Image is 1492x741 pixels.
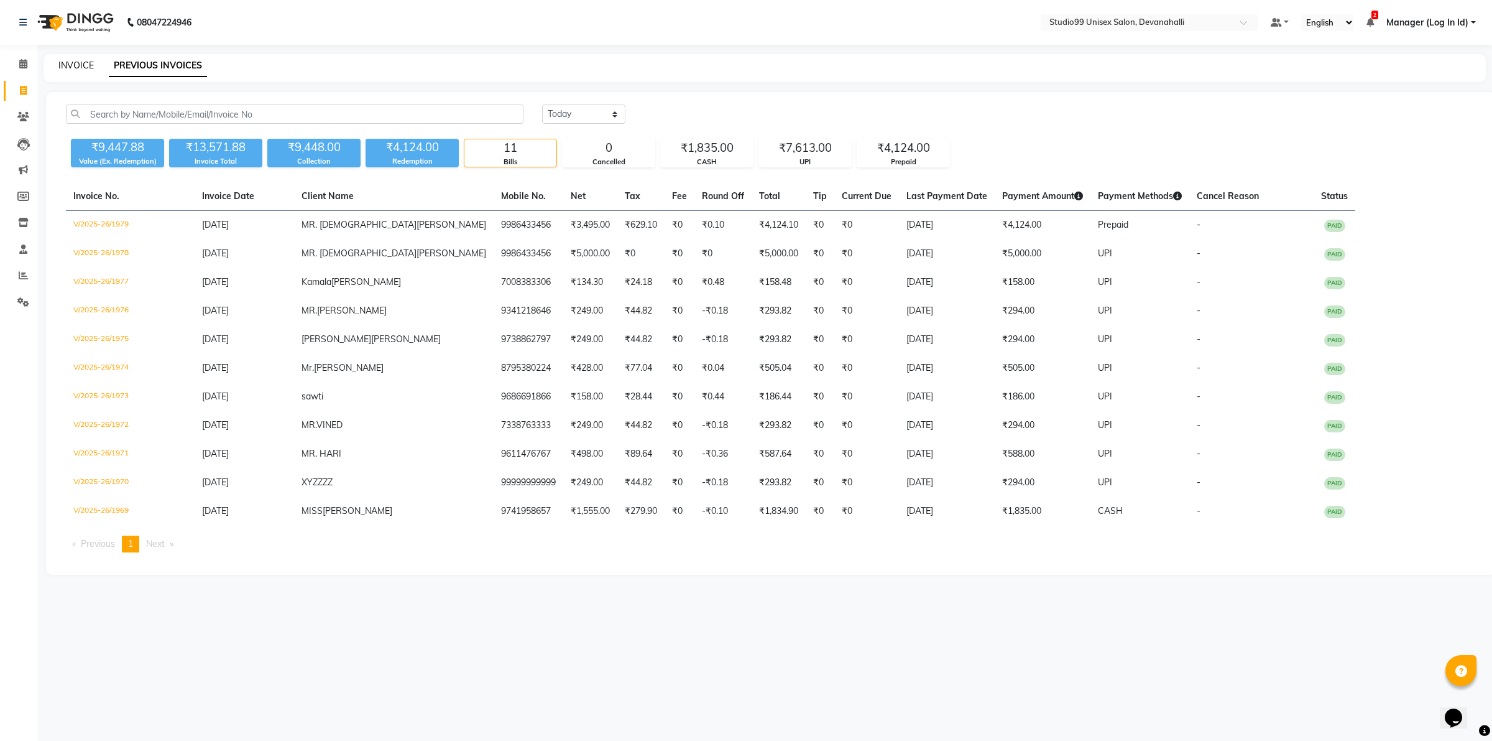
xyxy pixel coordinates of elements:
[137,5,191,40] b: 08047224946
[417,248,486,259] span: [PERSON_NAME]
[563,354,617,383] td: ₹428.00
[1197,248,1200,259] span: -
[752,240,806,268] td: ₹5,000.00
[202,248,229,259] span: [DATE]
[563,211,617,240] td: ₹3,495.00
[66,440,195,468] td: V/2025-26/1971
[752,297,806,325] td: ₹293.82
[1197,276,1200,287] span: -
[995,468,1090,497] td: ₹294.00
[317,305,387,316] span: [PERSON_NAME]
[302,477,333,488] span: XYZZZZ
[366,139,459,156] div: ₹4,124.00
[302,276,331,287] span: Kamala
[617,440,665,468] td: ₹89.64
[202,419,229,431] span: [DATE]
[494,240,563,268] td: 9986433456
[665,468,694,497] td: ₹0
[665,240,694,268] td: ₹0
[661,157,753,167] div: CASH
[752,383,806,411] td: ₹186.44
[906,190,987,202] span: Last Payment Date
[694,297,752,325] td: -₹0.18
[694,268,752,297] td: ₹0.48
[694,440,752,468] td: -₹0.36
[1324,334,1345,347] span: PAID
[302,362,314,373] span: Mr.
[202,190,254,202] span: Invoice Date
[752,268,806,297] td: ₹158.48
[1197,362,1200,373] span: -
[1197,190,1259,202] span: Cancel Reason
[202,362,229,373] span: [DATE]
[995,268,1090,297] td: ₹158.00
[617,240,665,268] td: ₹0
[665,411,694,440] td: ₹0
[995,297,1090,325] td: ₹294.00
[694,211,752,240] td: ₹0.10
[842,190,891,202] span: Current Due
[494,325,563,354] td: 9738862797
[1324,220,1345,232] span: PAID
[563,411,617,440] td: ₹249.00
[806,497,834,526] td: ₹0
[32,5,117,40] img: logo
[66,354,195,383] td: V/2025-26/1974
[834,268,899,297] td: ₹0
[857,139,949,157] div: ₹4,124.00
[302,248,417,259] span: MR. [DEMOGRAPHIC_DATA]
[563,440,617,468] td: ₹498.00
[1098,362,1112,373] span: UPI
[1324,506,1345,518] span: PAID
[806,268,834,297] td: ₹0
[995,440,1090,468] td: ₹588.00
[464,139,556,157] div: 11
[323,505,392,516] span: [PERSON_NAME]
[899,354,995,383] td: [DATE]
[1324,449,1345,461] span: PAID
[1197,219,1200,230] span: -
[834,297,899,325] td: ₹0
[1386,16,1468,29] span: Manager (Log In Id)
[834,497,899,526] td: ₹0
[302,305,317,316] span: MR.
[66,536,1475,552] nav: Pagination
[834,240,899,268] td: ₹0
[995,354,1090,383] td: ₹505.00
[267,139,361,156] div: ₹9,448.00
[563,497,617,526] td: ₹1,555.00
[617,268,665,297] td: ₹24.18
[899,297,995,325] td: [DATE]
[563,297,617,325] td: ₹249.00
[1197,391,1200,402] span: -
[202,477,229,488] span: [DATE]
[1324,305,1345,318] span: PAID
[806,411,834,440] td: ₹0
[563,268,617,297] td: ₹134.30
[759,139,851,157] div: ₹7,613.00
[66,411,195,440] td: V/2025-26/1972
[694,325,752,354] td: -₹0.18
[1324,391,1345,404] span: PAID
[267,156,361,167] div: Collection
[302,419,316,431] span: MR.
[899,497,995,526] td: [DATE]
[752,325,806,354] td: ₹293.82
[834,354,899,383] td: ₹0
[806,211,834,240] td: ₹0
[1098,219,1128,230] span: Prepaid
[1324,248,1345,261] span: PAID
[752,211,806,240] td: ₹4,124.10
[806,468,834,497] td: ₹0
[665,268,694,297] td: ₹0
[995,497,1090,526] td: ₹1,835.00
[752,411,806,440] td: ₹293.82
[1197,448,1200,459] span: -
[834,383,899,411] td: ₹0
[617,383,665,411] td: ₹28.44
[806,440,834,468] td: ₹0
[752,497,806,526] td: ₹1,834.90
[834,211,899,240] td: ₹0
[1098,477,1112,488] span: UPI
[834,468,899,497] td: ₹0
